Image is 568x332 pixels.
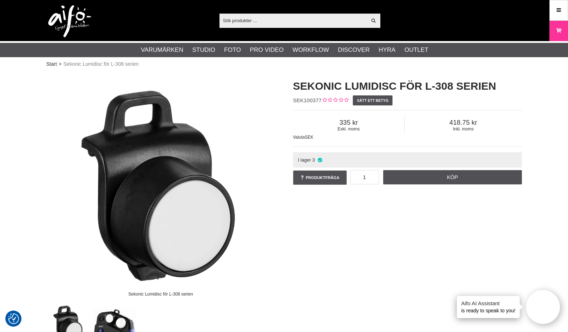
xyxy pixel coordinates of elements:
span: 335 [293,119,405,127]
h4: Aifo AI Assistant [461,299,515,307]
span: SEK100377 [293,97,322,103]
span: Inkl. moms [405,127,522,132]
img: logo.png [48,5,91,38]
h1: Sekonic Lumidisc för L-308 serien [293,79,522,94]
div: Kundbetyg: 0 [322,97,349,104]
button: Samtyckesinställningar [8,312,19,325]
a: Studio [192,45,215,55]
a: Foto [224,45,241,55]
span: SEK [305,135,313,140]
span: Valuta [293,135,305,140]
a: Pro Video [250,45,283,55]
span: Sekonic Lumidisc för L-308 serien [63,60,139,68]
img: Revisit consent button [8,313,19,324]
a: Hyra [379,45,395,55]
input: Sök produkter ... [219,15,367,26]
span: I lager [298,157,311,163]
a: Sätt ett betyg [353,95,392,105]
a: Produktfråga [293,170,347,185]
span: 3 [312,157,315,163]
a: Workflow [292,45,329,55]
a: Varumärken [141,45,183,55]
a: Start [46,60,57,68]
span: Exkl. moms [293,127,405,132]
span: > [59,60,61,68]
div: Sekonic Lumidisc för L-308 serien [122,288,199,300]
img: Sekonic Lumidisc för L-308 serien [46,71,275,300]
a: Outlet [404,45,428,55]
i: I lager [317,157,323,163]
div: is ready to speak to you! [457,296,520,318]
a: Discover [338,45,370,55]
a: Köp [383,170,522,184]
span: 418.75 [405,119,522,127]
